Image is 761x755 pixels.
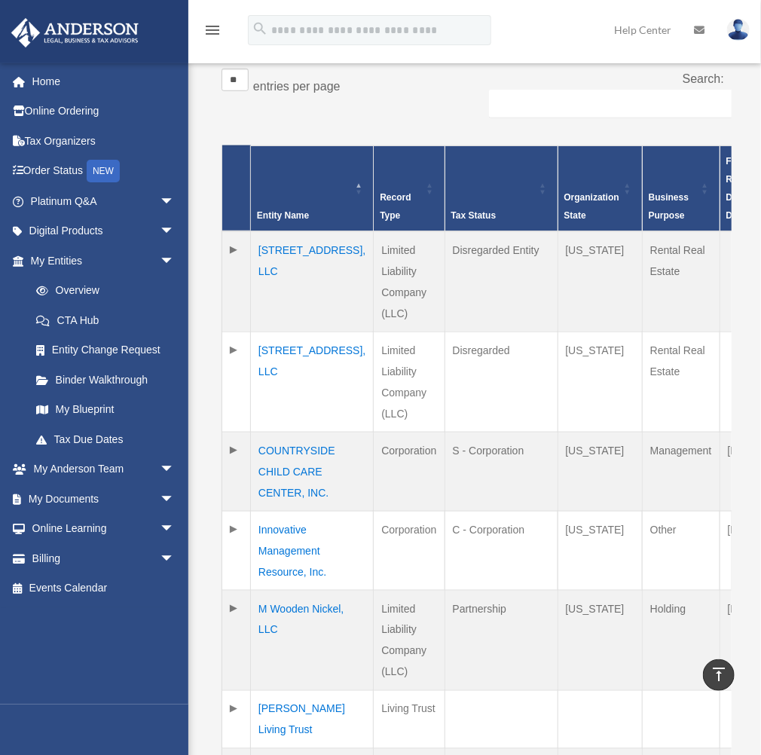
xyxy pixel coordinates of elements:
[683,72,724,85] label: Search:
[374,332,445,432] td: Limited Liability Company (LLC)
[21,276,182,306] a: Overview
[160,514,190,545] span: arrow_drop_down
[374,511,445,590] td: Corporation
[87,160,120,182] div: NEW
[642,590,720,690] td: Holding
[11,66,197,96] a: Home
[160,484,190,515] span: arrow_drop_down
[11,484,197,514] a: My Documentsarrow_drop_down
[21,395,190,425] a: My Blueprint
[380,192,411,221] span: Record Type
[11,216,197,246] a: Digital Productsarrow_drop_down
[445,231,558,332] td: Disregarded Entity
[21,305,190,335] a: CTA Hub
[11,126,197,156] a: Tax Organizers
[7,18,143,47] img: Anderson Advisors Platinum Portal
[642,231,720,332] td: Rental Real Estate
[251,231,374,332] td: [STREET_ADDRESS], LLC
[642,332,720,432] td: Rental Real Estate
[160,454,190,485] span: arrow_drop_down
[445,590,558,690] td: Partnership
[374,590,445,690] td: Limited Liability Company (LLC)
[558,145,642,231] th: Organization State: Activate to sort
[11,156,197,187] a: Order StatusNEW
[642,145,720,231] th: Business Purpose: Activate to sort
[251,690,374,748] td: [PERSON_NAME] Living Trust
[558,332,642,432] td: [US_STATE]
[11,246,190,276] a: My Entitiesarrow_drop_down
[160,543,190,574] span: arrow_drop_down
[11,514,197,544] a: Online Learningarrow_drop_down
[11,186,197,216] a: Platinum Q&Aarrow_drop_down
[11,96,197,127] a: Online Ordering
[21,335,190,365] a: Entity Change Request
[374,432,445,511] td: Corporation
[374,690,445,748] td: Living Trust
[11,543,197,573] a: Billingarrow_drop_down
[203,21,222,39] i: menu
[251,145,374,231] th: Entity Name: Activate to invert sorting
[649,192,689,221] span: Business Purpose
[251,332,374,432] td: [STREET_ADDRESS], LLC
[251,432,374,511] td: COUNTRYSIDE CHILD CARE CENTER, INC.
[558,590,642,690] td: [US_STATE]
[642,432,720,511] td: Management
[160,246,190,277] span: arrow_drop_down
[374,145,445,231] th: Record Type: Activate to sort
[253,80,341,93] label: entries per page
[11,454,197,484] a: My Anderson Teamarrow_drop_down
[160,216,190,247] span: arrow_drop_down
[445,511,558,590] td: C - Corporation
[203,26,222,39] a: menu
[451,210,497,221] span: Tax Status
[710,665,728,683] i: vertical_align_top
[642,511,720,590] td: Other
[445,432,558,511] td: S - Corporation
[564,192,619,221] span: Organization State
[726,156,759,221] span: Federal Return Due Date
[11,573,197,604] a: Events Calendar
[703,659,735,691] a: vertical_align_top
[445,332,558,432] td: Disregarded
[21,365,190,395] a: Binder Walkthrough
[160,186,190,217] span: arrow_drop_down
[251,511,374,590] td: Innovative Management Resource, Inc.
[727,19,750,41] img: User Pic
[374,231,445,332] td: Limited Liability Company (LLC)
[558,432,642,511] td: [US_STATE]
[257,210,309,221] span: Entity Name
[558,231,642,332] td: [US_STATE]
[558,511,642,590] td: [US_STATE]
[252,20,268,37] i: search
[21,424,190,454] a: Tax Due Dates
[251,590,374,690] td: M Wooden Nickel, LLC
[445,145,558,231] th: Tax Status: Activate to sort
